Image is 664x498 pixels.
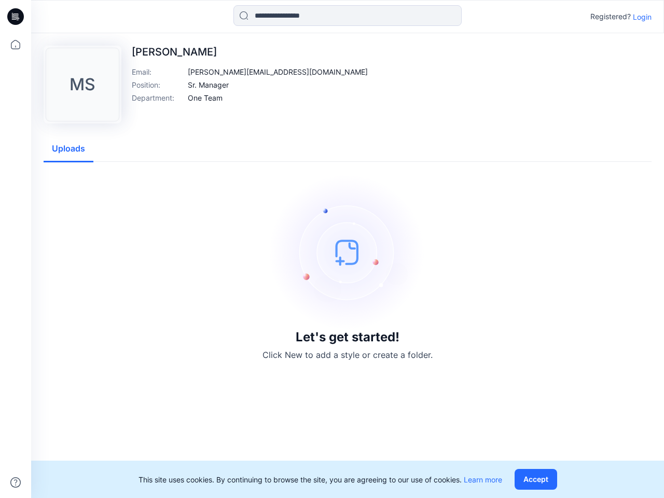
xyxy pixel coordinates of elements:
[44,136,93,162] button: Uploads
[132,66,184,77] p: Email :
[296,330,399,344] h3: Let's get started!
[270,174,425,330] img: empty-state-image.svg
[188,92,223,103] p: One Team
[262,349,433,361] p: Click New to add a style or create a folder.
[464,475,502,484] a: Learn more
[633,11,652,22] p: Login
[132,92,184,103] p: Department :
[132,46,368,58] p: [PERSON_NAME]
[188,66,368,77] p: [PERSON_NAME][EMAIL_ADDRESS][DOMAIN_NAME]
[132,79,184,90] p: Position :
[139,474,502,485] p: This site uses cookies. By continuing to browse the site, you are agreeing to our use of cookies.
[515,469,557,490] button: Accept
[188,79,229,90] p: Sr. Manager
[46,48,119,121] div: MS
[590,10,631,23] p: Registered?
